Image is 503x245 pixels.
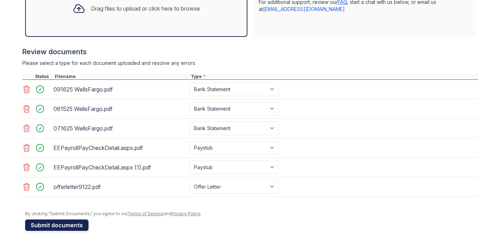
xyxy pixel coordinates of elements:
div: Type [189,74,478,79]
div: offerletter9122.pdf [53,181,187,193]
div: By clicking "Submit Documents," you agree to our and [25,211,478,217]
div: Status [34,74,53,79]
a: Privacy Policy. [171,211,201,216]
div: Please select a type for each document uploaded and resolve any errors. [22,60,478,67]
div: Review documents [22,47,478,57]
div: 081525 WellsFargo.pdf [53,103,187,115]
div: Drag files to upload or click here to browse [91,4,200,13]
div: EEPayrollPayCheckDetail.aspx.pdf [53,142,187,154]
div: 071625 WellsFargo.pdf [53,123,187,134]
a: [EMAIL_ADDRESS][DOMAIN_NAME] [263,6,345,12]
div: 091625 WellsFargo.pdf [53,84,187,95]
div: Filename [53,74,189,79]
div: EEPayrollPayCheckDetail.aspx (1).pdf [53,162,187,173]
button: Submit documents [25,219,88,231]
a: Terms of Service [127,211,164,216]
